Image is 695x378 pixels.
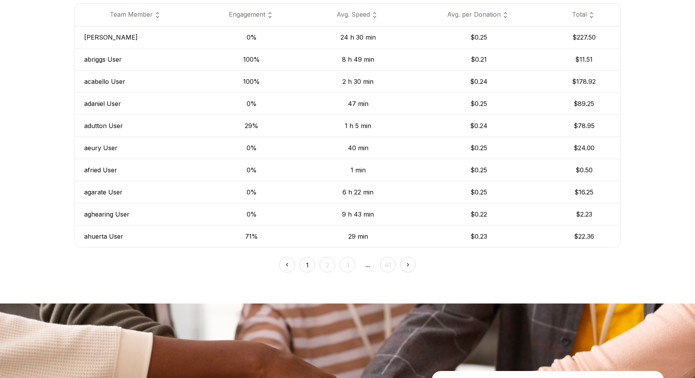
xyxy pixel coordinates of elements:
td: $89.25 [548,92,621,114]
button: 41 [380,257,396,272]
td: 100% [197,48,306,70]
td: [PERSON_NAME] [74,26,197,48]
td: agarate User [74,181,197,203]
td: 0% [197,159,306,181]
td: 8 h 49 min [306,48,410,70]
td: afried User [74,159,197,181]
td: 0% [197,181,306,203]
td: $227.50 [548,26,621,48]
td: 6 h 22 min [306,181,410,203]
div: Avg. per Donation [419,10,538,20]
td: $0.21 [410,48,548,70]
img: > [404,260,412,269]
div: Team Member [84,10,188,20]
td: $16.25 [548,181,621,203]
td: 2 h 30 min [306,70,410,92]
td: acabello User [74,70,197,92]
td: aeury User [74,137,197,159]
td: $11.51 [548,48,621,70]
img: < [283,260,291,269]
td: $0.25 [410,26,548,48]
td: $0.24 [410,70,548,92]
td: $0.22 [410,203,548,225]
div: Avg. Speed [315,10,400,20]
td: adutton User [74,114,197,137]
td: 1 min [306,159,410,181]
td: $178.92 [548,70,621,92]
td: 1 h 5 min [306,114,410,137]
td: 0% [197,26,306,48]
td: 29 min [306,225,410,248]
td: 71% [197,225,306,248]
div: Total [557,10,611,20]
td: abriggs User [74,48,197,70]
button: 1 [299,257,315,272]
button: 3 [340,257,355,272]
div: Engagement [206,10,297,20]
td: 100% [197,70,306,92]
td: $0.25 [410,181,548,203]
td: $0.25 [410,137,548,159]
td: $0.23 [410,225,548,248]
td: adaniel User [74,92,197,114]
td: $2.23 [548,203,621,225]
td: $78.95 [548,114,621,137]
td: 24 h 30 min [306,26,410,48]
td: 47 min [306,92,410,114]
button: 2 [320,257,335,272]
td: aghearing User [74,203,197,225]
td: 29% [197,114,306,137]
td: $0.50 [548,159,621,181]
span: ... [360,257,375,272]
td: 0% [197,92,306,114]
td: 40 min [306,137,410,159]
td: 9 h 43 min [306,203,410,225]
td: $0.24 [410,114,548,137]
td: ahuerta User [74,225,197,248]
td: $22.36 [548,225,621,248]
td: $0.25 [410,92,548,114]
td: $0.25 [410,159,548,181]
td: 0% [197,203,306,225]
td: 0% [197,137,306,159]
td: $24.00 [548,137,621,159]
